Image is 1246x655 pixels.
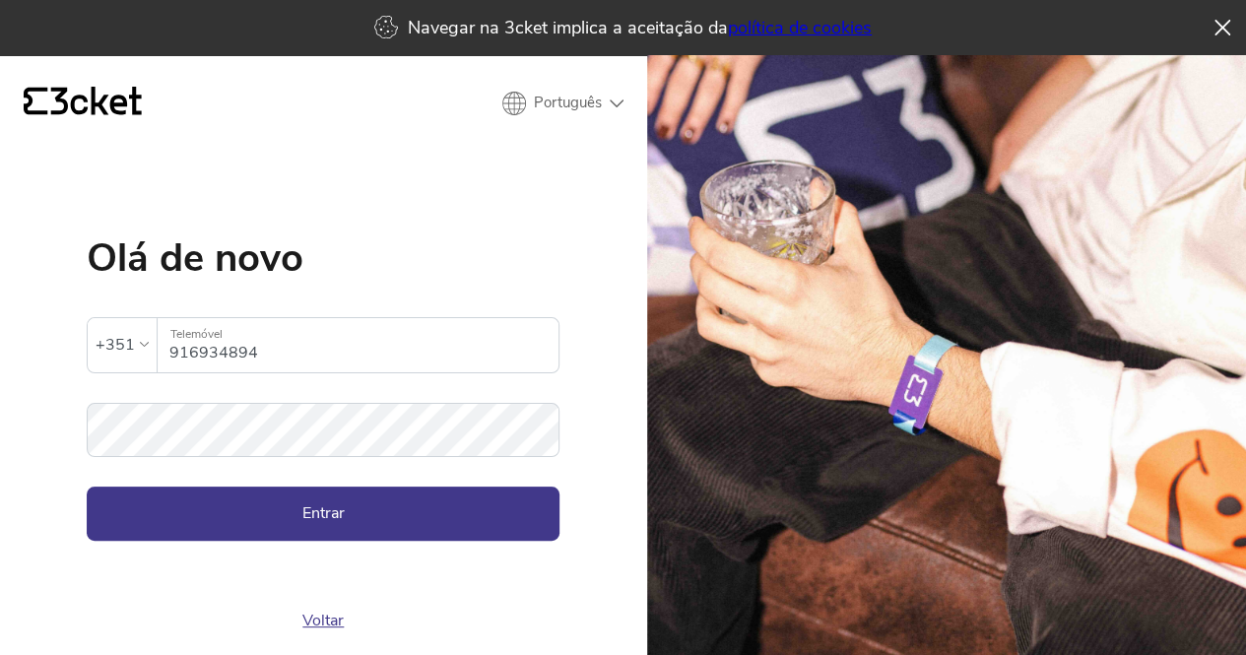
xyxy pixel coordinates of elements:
a: {' '} [24,87,142,120]
g: {' '} [24,88,47,115]
input: Telemóvel [169,318,558,372]
div: +351 [96,330,135,360]
p: Navegar na 3cket implica a aceitação da [408,16,872,39]
a: Voltar [302,610,344,631]
h1: Olá de novo [87,238,559,278]
button: Entrar [87,487,559,540]
label: Palavra-passe [87,403,559,435]
a: política de cookies [728,16,872,39]
label: Telemóvel [158,318,558,351]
